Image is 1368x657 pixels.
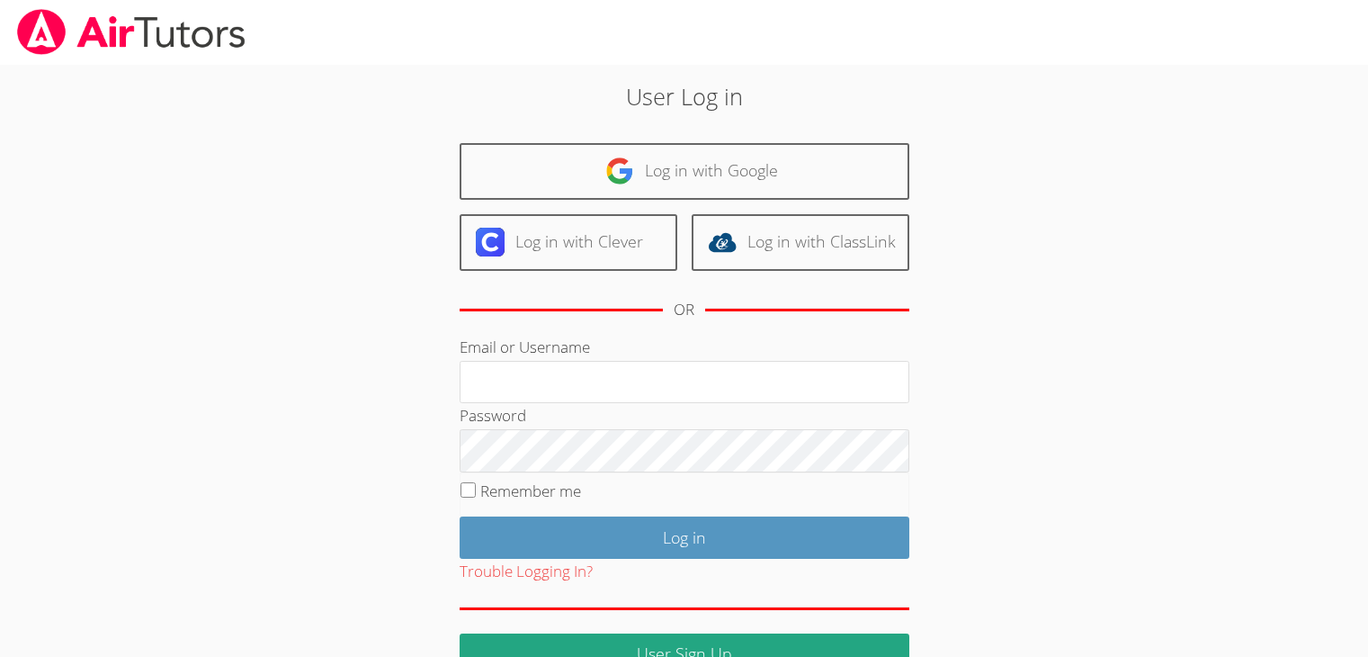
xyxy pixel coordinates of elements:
img: google-logo-50288ca7cdecda66e5e0955fdab243c47b7ad437acaf1139b6f446037453330a.svg [605,157,634,185]
img: airtutors_banner-c4298cdbf04f3fff15de1276eac7730deb9818008684d7c2e4769d2f7ddbe033.png [15,9,247,55]
button: Trouble Logging In? [460,559,593,585]
label: Remember me [480,481,581,501]
label: Password [460,405,526,426]
div: OR [674,297,694,323]
img: clever-logo-6eab21bc6e7a338710f1a6ff85c0baf02591cd810cc4098c63d3a4b26e2feb20.svg [476,228,505,256]
h2: User Log in [315,79,1053,113]
img: classlink-logo-d6bb404cc1216ec64c9a2012d9dc4662098be43eaf13dc465df04b49fa7ab582.svg [708,228,737,256]
a: Log in with Google [460,143,909,200]
a: Log in with Clever [460,214,677,271]
input: Log in [460,517,909,559]
label: Email or Username [460,337,590,357]
a: Log in with ClassLink [692,214,909,271]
